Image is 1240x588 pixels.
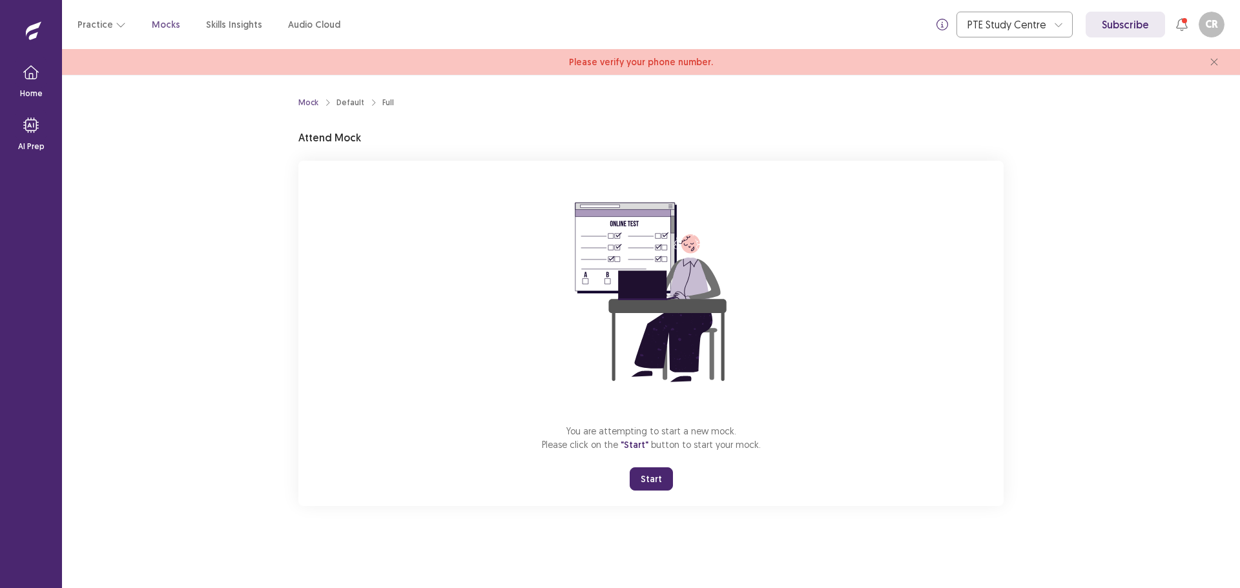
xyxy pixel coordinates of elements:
[298,97,394,108] nav: breadcrumb
[206,18,262,32] a: Skills Insights
[630,467,673,491] button: Start
[288,18,340,32] a: Audio Cloud
[336,97,364,108] div: Default
[77,13,126,36] button: Practice
[1204,52,1224,72] button: close
[298,97,318,108] a: Mock
[382,97,394,108] div: Full
[542,424,761,452] p: You are attempting to start a new mock. Please click on the button to start your mock.
[1199,12,1224,37] button: CR
[20,88,43,99] p: Home
[18,141,45,152] p: AI Prep
[298,130,361,145] p: Attend Mock
[1086,12,1165,37] a: Subscribe
[152,18,180,32] a: Mocks
[621,439,648,451] span: "Start"
[569,56,713,69] span: Please verify your phone number.
[931,13,954,36] button: info
[535,176,767,409] img: attend-mock
[967,12,1048,37] div: PTE Study Centre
